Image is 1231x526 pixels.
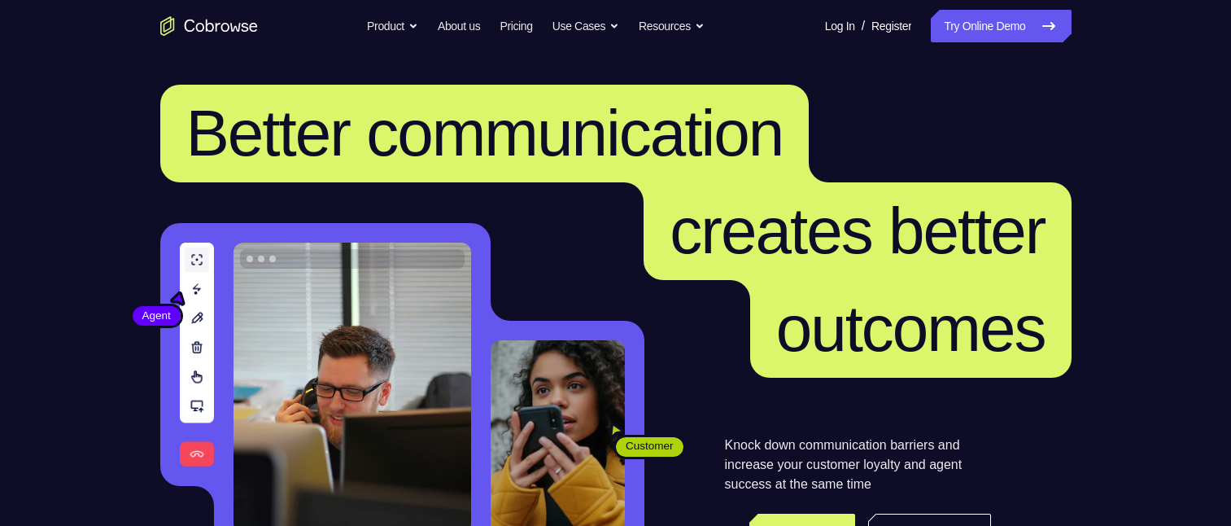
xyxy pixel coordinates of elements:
button: Use Cases [552,10,619,42]
a: Try Online Demo [931,10,1071,42]
button: Resources [639,10,705,42]
button: Product [367,10,418,42]
span: Better communication [186,97,784,169]
a: Log In [825,10,855,42]
span: / [862,16,865,36]
span: outcomes [776,292,1045,365]
a: Pricing [500,10,532,42]
a: Go to the home page [160,16,258,36]
p: Knock down communication barriers and increase your customer loyalty and agent success at the sam... [725,436,991,494]
a: About us [438,10,480,42]
a: Register [871,10,911,42]
span: creates better [670,195,1045,267]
